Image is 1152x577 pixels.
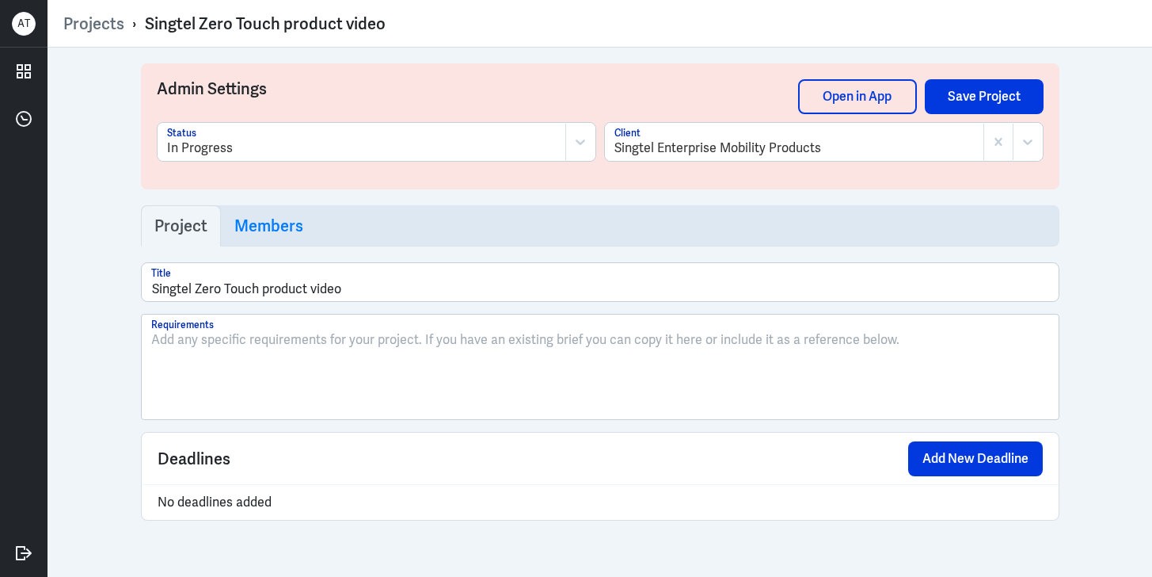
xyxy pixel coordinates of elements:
[908,441,1043,476] button: Add New Deadline
[12,12,36,36] div: A T
[158,447,230,471] span: Deadlines
[142,484,1059,520] div: No deadlines added
[798,79,917,114] a: Open in App
[234,216,303,235] h3: Members
[925,79,1044,114] button: Save Project
[154,216,207,235] h3: Project
[142,263,1059,301] input: Title
[63,13,124,34] a: Projects
[157,79,798,122] h3: Admin Settings
[124,13,145,34] p: ›
[145,13,386,34] div: Singtel Zero Touch product video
